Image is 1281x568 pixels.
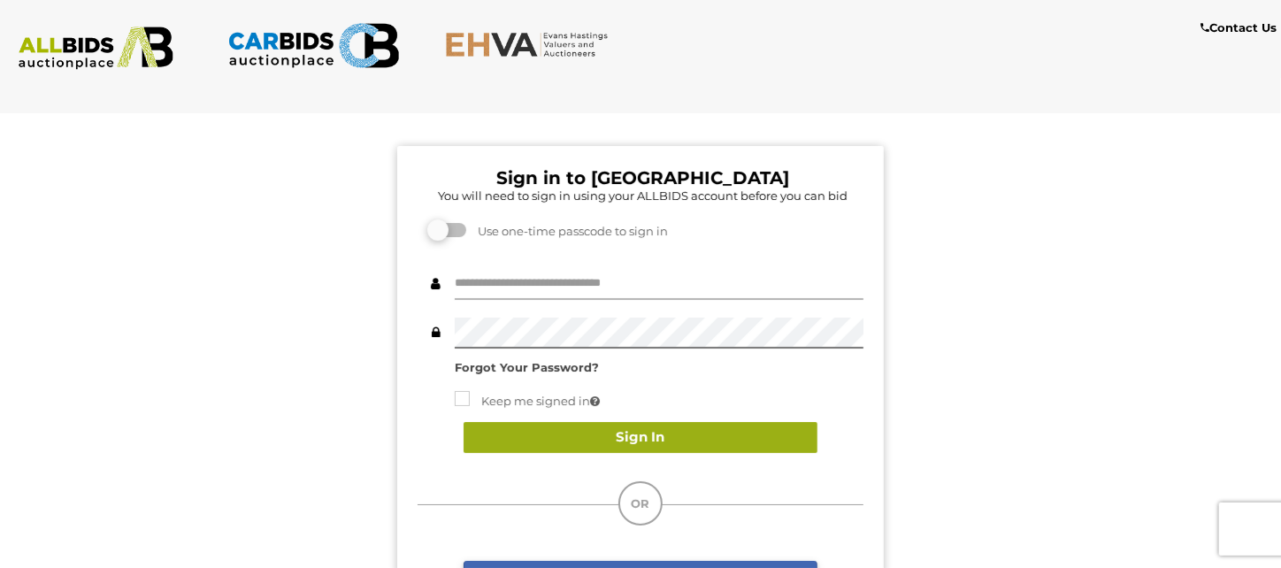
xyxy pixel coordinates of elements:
[455,391,600,411] label: Keep me signed in
[455,360,599,374] a: Forgot Your Password?
[618,481,663,526] div: OR
[1200,18,1281,38] a: Contact Us
[10,27,182,70] img: ALLBIDS.com.au
[422,189,863,202] h5: You will need to sign in using your ALLBIDS account before you can bid
[496,167,789,188] b: Sign in to [GEOGRAPHIC_DATA]
[227,18,400,73] img: CARBIDS.com.au
[445,31,617,58] img: EHVA.com.au
[469,224,668,238] span: Use one-time passcode to sign in
[464,422,817,453] button: Sign In
[1200,20,1277,35] b: Contact Us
